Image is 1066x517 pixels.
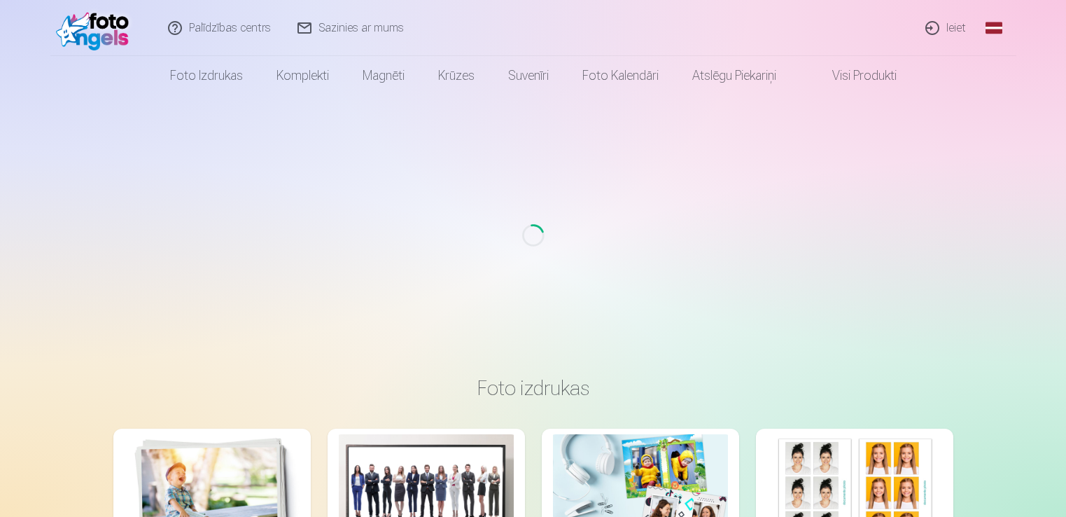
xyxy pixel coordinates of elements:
img: /fa1 [56,6,136,50]
a: Krūzes [421,56,491,95]
a: Komplekti [260,56,346,95]
a: Magnēti [346,56,421,95]
a: Visi produkti [793,56,913,95]
a: Suvenīri [491,56,566,95]
a: Foto izdrukas [153,56,260,95]
a: Atslēgu piekariņi [675,56,793,95]
h3: Foto izdrukas [125,375,942,401]
a: Foto kalendāri [566,56,675,95]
